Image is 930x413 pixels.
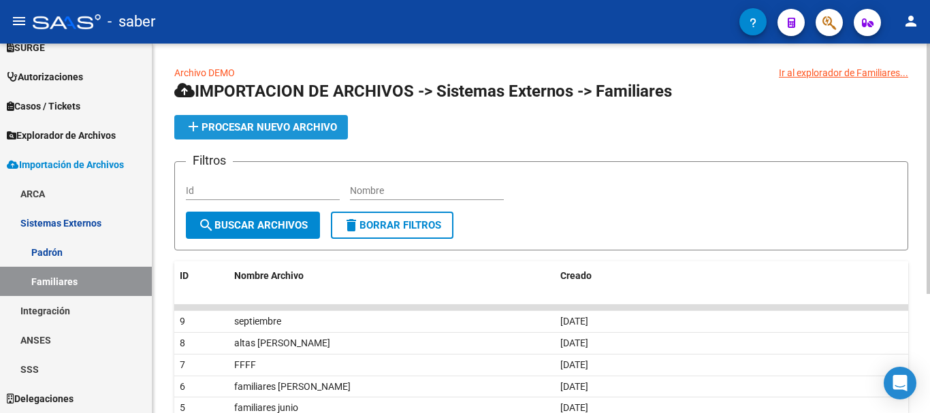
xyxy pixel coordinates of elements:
[180,359,185,370] span: 7
[198,219,308,231] span: Buscar Archivos
[343,217,359,233] mat-icon: delete
[11,13,27,29] mat-icon: menu
[180,316,185,327] span: 9
[180,337,185,348] span: 8
[186,212,320,239] button: Buscar Archivos
[7,40,45,55] span: SURGE
[108,7,155,37] span: - saber
[7,391,74,406] span: Delegaciones
[234,316,281,327] span: septiembre
[185,121,337,133] span: Procesar nuevo archivo
[198,217,214,233] mat-icon: search
[7,69,83,84] span: Autorizaciones
[174,82,672,101] span: IMPORTACION DE ARCHIVOS -> Sistemas Externos -> Familiares
[7,99,80,114] span: Casos / Tickets
[560,402,588,413] span: [DATE]
[7,157,124,172] span: Importación de Archivos
[560,316,588,327] span: [DATE]
[180,381,185,392] span: 6
[884,367,916,399] div: Open Intercom Messenger
[234,402,298,413] span: familiares junio
[903,13,919,29] mat-icon: person
[343,219,441,231] span: Borrar Filtros
[560,359,588,370] span: [DATE]
[180,402,185,413] span: 5
[7,128,116,143] span: Explorador de Archivos
[331,212,453,239] button: Borrar Filtros
[229,261,555,291] datatable-header-cell: Nombre Archivo
[174,115,348,139] button: Procesar nuevo archivo
[234,270,304,281] span: Nombre Archivo
[779,65,908,80] div: Ir al explorador de Familiares...
[180,270,189,281] span: ID
[186,151,233,170] h3: Filtros
[234,381,351,392] span: familiares julio
[560,337,588,348] span: [DATE]
[560,270,592,281] span: Creado
[174,67,235,78] a: Archivo DEMO
[174,261,229,291] datatable-header-cell: ID
[185,118,202,135] mat-icon: add
[555,261,908,291] datatable-header-cell: Creado
[234,337,330,348] span: altas de agosto
[560,381,588,392] span: [DATE]
[234,359,256,370] span: FFFF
